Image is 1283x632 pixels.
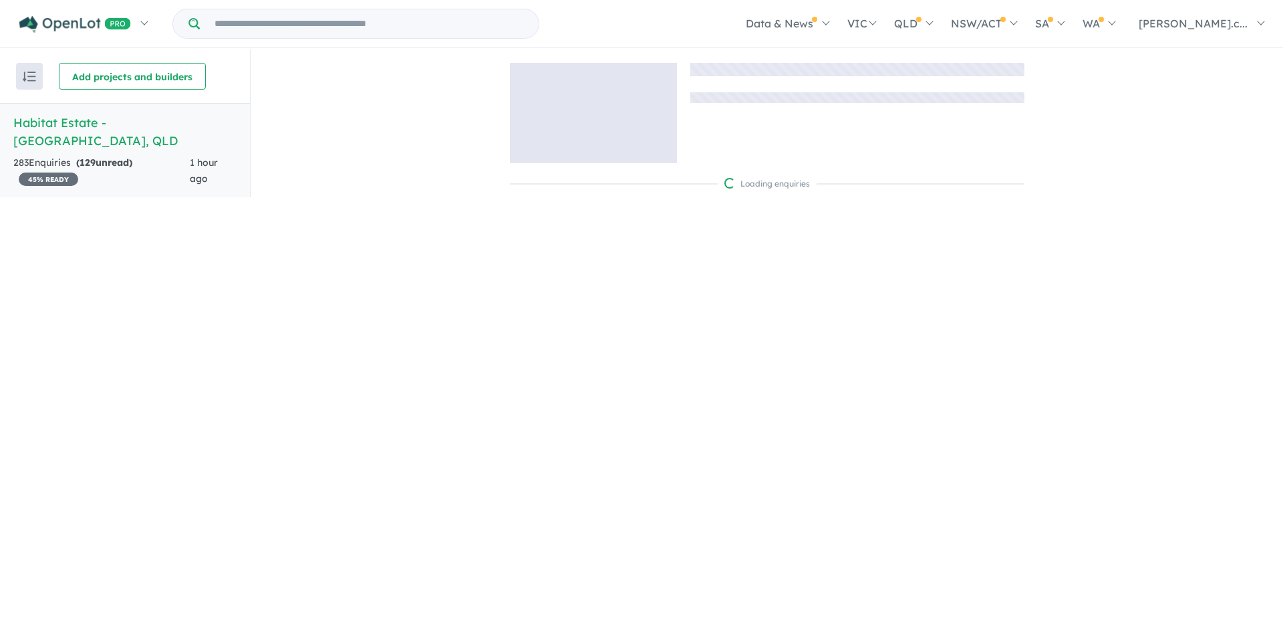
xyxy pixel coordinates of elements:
[76,156,132,169] strong: ( unread)
[13,155,190,187] div: 283 Enquir ies
[19,16,131,33] img: Openlot PRO Logo White
[202,9,536,38] input: Try estate name, suburb, builder or developer
[23,72,36,82] img: sort.svg
[19,173,78,186] span: 45 % READY
[59,63,206,90] button: Add projects and builders
[190,156,218,185] span: 1 hour ago
[724,177,810,191] div: Loading enquiries
[1139,17,1248,30] span: [PERSON_NAME].c...
[13,114,237,150] h5: Habitat Estate - [GEOGRAPHIC_DATA] , QLD
[80,156,96,169] span: 129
